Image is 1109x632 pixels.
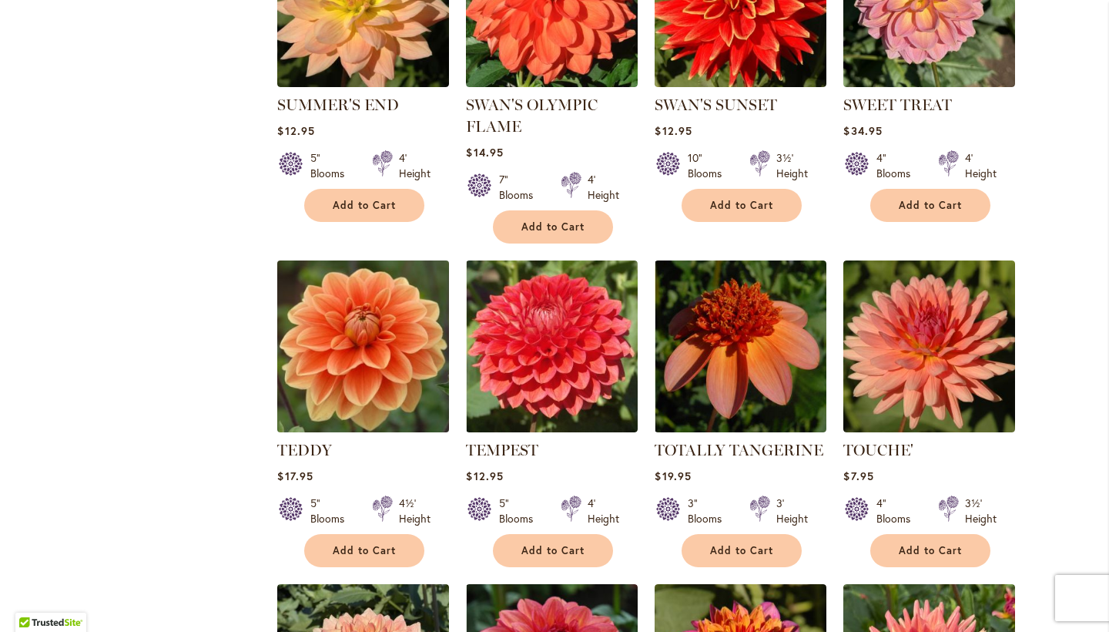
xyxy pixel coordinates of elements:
div: 4' Height [588,496,619,526]
span: Add to Cart [521,220,585,234]
a: TOUCHE' [843,421,1015,435]
span: Add to Cart [899,544,962,557]
span: Add to Cart [521,544,585,557]
div: 5" Blooms [310,496,353,526]
div: 3" Blooms [688,496,731,526]
span: $19.95 [655,469,691,483]
div: 5" Blooms [499,496,542,526]
span: $14.95 [466,145,503,160]
a: SUMMER'S END [277,96,399,114]
a: TEMPEST [466,421,638,435]
a: SWEET TREAT [843,76,1015,90]
div: 3' Height [776,496,808,526]
span: Add to Cart [333,199,396,212]
span: $12.95 [655,123,692,138]
div: 10" Blooms [688,150,731,181]
div: 4½' Height [399,496,431,526]
span: Add to Cart [710,199,773,212]
span: Add to Cart [710,544,773,557]
button: Add to Cart [493,534,613,567]
div: 3½' Height [965,496,997,526]
div: 4' Height [399,150,431,181]
button: Add to Cart [304,189,424,222]
span: $12.95 [466,469,503,483]
img: TEMPEST [466,261,638,432]
div: 5" Blooms [310,150,353,181]
span: $12.95 [277,123,314,138]
span: Add to Cart [333,544,396,557]
img: TOTALLY TANGERINE [655,261,826,432]
img: Teddy [273,256,454,436]
a: TOTALLY TANGERINE [655,421,826,435]
div: 3½' Height [776,150,808,181]
div: 4" Blooms [876,496,920,526]
button: Add to Cart [870,189,990,222]
button: Add to Cart [304,534,424,567]
div: 4' Height [588,172,619,203]
span: $17.95 [277,469,313,483]
a: SWEET TREAT [843,96,952,114]
button: Add to Cart [682,189,802,222]
a: TEDDY [277,441,332,459]
a: TEMPEST [466,441,538,459]
button: Add to Cart [493,210,613,244]
div: 7" Blooms [499,172,542,203]
a: TOTALLY TANGERINE [655,441,823,459]
span: $34.95 [843,123,882,138]
button: Add to Cart [870,534,990,567]
span: Add to Cart [899,199,962,212]
iframe: Launch Accessibility Center [12,577,55,620]
a: TOUCHE' [843,441,913,459]
a: Swan's Olympic Flame [466,76,638,90]
div: 4" Blooms [876,150,920,181]
button: Add to Cart [682,534,802,567]
span: $7.95 [843,469,873,483]
a: SWAN'S OLYMPIC FLAME [466,96,598,136]
a: Swan's Sunset [655,76,826,90]
a: SUMMER'S END [277,76,449,90]
a: SWAN'S SUNSET [655,96,777,114]
div: 4' Height [965,150,997,181]
img: TOUCHE' [843,261,1015,432]
a: Teddy [277,421,449,435]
